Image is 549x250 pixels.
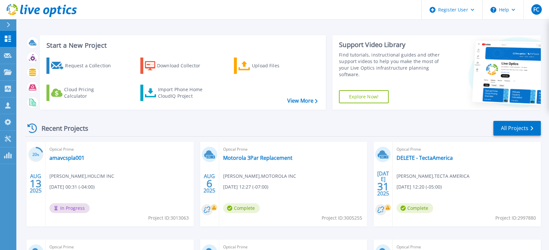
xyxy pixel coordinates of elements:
[287,98,318,104] a: View More
[322,214,362,222] span: Project ID: 3005255
[49,173,114,180] span: [PERSON_NAME] , HOLCIM INC
[397,146,537,153] span: Optical Prime
[339,41,444,49] div: Support Video Library
[397,173,469,180] span: [PERSON_NAME] , TECTA AMERICA
[533,7,539,12] span: FC
[140,58,213,74] a: Download Collector
[64,86,116,99] div: Cloud Pricing Calculator
[49,203,90,213] span: In Progress
[65,59,117,72] div: Request a Collection
[37,153,39,157] span: %
[493,121,541,136] a: All Projects
[234,58,307,74] a: Upload Files
[49,183,95,191] span: [DATE] 00:31 (-04:00)
[377,184,389,189] span: 31
[25,120,97,136] div: Recent Projects
[28,151,44,158] h3: 20
[29,172,42,195] div: AUG 2025
[206,181,212,186] span: 6
[203,172,216,195] div: AUG 2025
[397,203,433,213] span: Complete
[339,52,444,78] div: Find tutorials, instructional guides and other support videos to help you make the most of your L...
[495,214,536,222] span: Project ID: 2997880
[223,173,296,180] span: [PERSON_NAME] , MOTOROLA INC
[223,155,292,161] a: Motorola 3Par Replacement
[252,59,304,72] div: Upload Files
[49,146,190,153] span: Optical Prime
[397,155,453,161] a: DELETE - TectaAmerica
[223,203,260,213] span: Complete
[223,183,268,191] span: [DATE] 12:27 (-07:00)
[339,90,389,103] a: Explore Now!
[157,59,209,72] div: Download Collector
[397,183,442,191] span: [DATE] 12:20 (-05:00)
[223,146,363,153] span: Optical Prime
[46,42,317,49] h3: Start a New Project
[158,86,209,99] div: Import Phone Home CloudIQ Project
[148,214,189,222] span: Project ID: 3013063
[30,181,42,186] span: 13
[46,85,119,101] a: Cloud Pricing Calculator
[49,155,84,161] a: amavcspla001
[46,58,119,74] a: Request a Collection
[377,172,389,195] div: [DATE] 2025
